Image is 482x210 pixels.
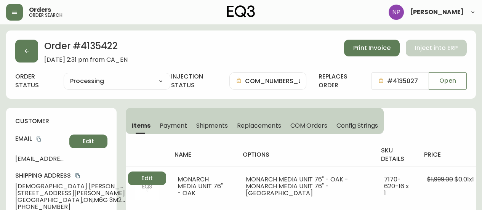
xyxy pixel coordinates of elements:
[389,5,404,20] img: 50f1e64a3f95c89b5c5247455825f96f
[336,122,378,130] span: Config Strings
[15,172,125,180] h4: Shipping Address
[196,122,228,130] span: Shipments
[344,40,400,56] button: Print Invoice
[175,151,231,159] h4: name
[353,44,391,52] span: Print Invoice
[237,122,281,130] span: Replacements
[160,122,187,130] span: Payment
[132,122,151,130] span: Items
[29,13,62,18] h5: order search
[290,122,328,130] span: COM Orders
[227,5,255,18] img: logo
[384,175,409,197] span: 7170-620-16 x 1
[178,175,223,197] span: MONARCH MEDIA UNIT 76" - OAK
[15,117,107,125] h4: customer
[439,77,456,85] span: Open
[74,172,82,180] button: copy
[424,151,477,159] h4: price
[410,9,464,15] span: [PERSON_NAME]
[128,172,166,185] button: Edit
[15,197,125,204] span: [GEOGRAPHIC_DATA] , ON , M6G 3M2 , CA
[15,155,66,162] span: [EMAIL_ADDRESS][DOMAIN_NAME]
[44,40,128,56] h2: Order # 4135422
[44,56,128,63] span: [DATE] 2:31 pm from CA_EN
[427,175,453,184] span: $1,999.00
[319,72,359,90] h4: replaces order
[69,135,107,148] button: Edit
[35,135,43,143] button: copy
[15,183,125,190] span: [DEMOGRAPHIC_DATA] [PERSON_NAME]
[429,72,467,90] button: Open
[246,176,366,197] li: MONARCH MEDIA UNIT 76" - OAK - MONARCH MEDIA UNIT 76" - [GEOGRAPHIC_DATA]
[381,146,412,164] h4: sku details
[83,137,94,146] span: Edit
[141,174,153,183] span: Edit
[243,151,369,159] h4: options
[29,7,51,13] span: Orders
[135,176,159,200] img: 404Image.svg
[15,190,125,197] span: [STREET_ADDRESS][PERSON_NAME]
[15,135,66,143] h4: Email
[171,72,217,90] h4: injection status
[15,72,51,90] label: order status
[455,175,474,184] span: $0.01 x 1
